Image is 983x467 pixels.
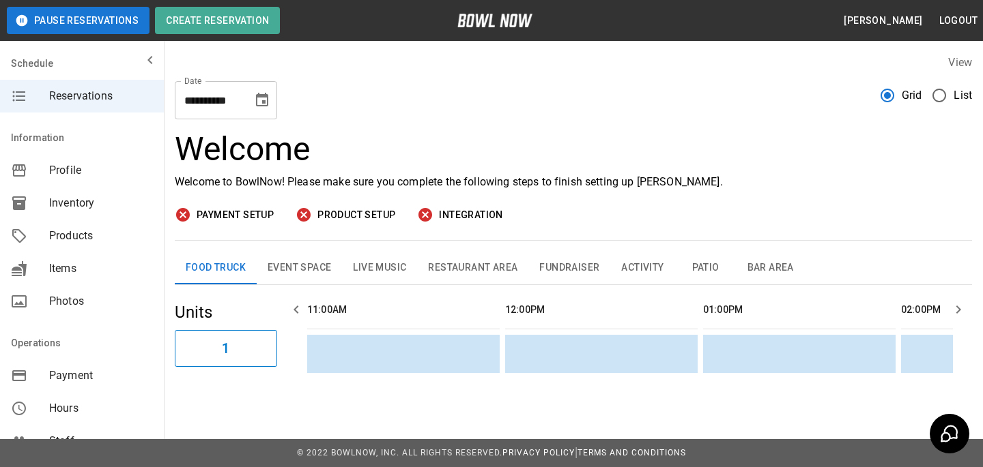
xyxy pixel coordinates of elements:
button: Pause Reservations [7,7,149,34]
button: Logout [934,8,983,33]
span: Inventory [49,195,153,211]
button: Fundraiser [528,252,610,284]
span: Staff [49,433,153,449]
div: inventory tabs [175,252,972,284]
button: 1 [175,330,277,367]
p: Welcome to BowlNow! Please make sure you complete the following steps to finish setting up [PERSO... [175,174,972,190]
button: Event Space [257,252,342,284]
span: Product Setup [317,207,395,224]
h5: Units [175,301,277,323]
span: List [954,87,972,104]
span: © 2022 BowlNow, Inc. All Rights Reserved. [297,448,502,457]
button: Patio [675,252,737,284]
span: Profile [49,162,153,179]
button: Bar Area [737,252,805,284]
img: logo [457,14,532,27]
a: Terms and Conditions [578,448,686,457]
button: Restaurant Area [417,252,528,284]
th: 12:00PM [505,290,698,329]
button: Create Reservation [155,7,280,34]
h6: 1 [222,337,229,359]
h3: Welcome [175,130,972,168]
button: Choose date, selected date is Sep 17, 2025 [248,87,276,114]
span: Integration [439,207,502,224]
button: Live Music [342,252,417,284]
button: Activity [610,252,674,284]
span: Photos [49,293,153,310]
span: Items [49,260,153,277]
span: Products [49,228,153,244]
span: Payment [49,367,153,384]
a: Privacy Policy [502,448,575,457]
span: Hours [49,400,153,417]
span: Grid [902,87,922,104]
label: View [948,56,972,69]
button: [PERSON_NAME] [838,8,928,33]
th: 11:00AM [307,290,500,329]
span: Payment Setup [197,207,274,224]
th: 01:00PM [703,290,896,329]
span: Reservations [49,88,153,104]
button: Food Truck [175,252,257,284]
